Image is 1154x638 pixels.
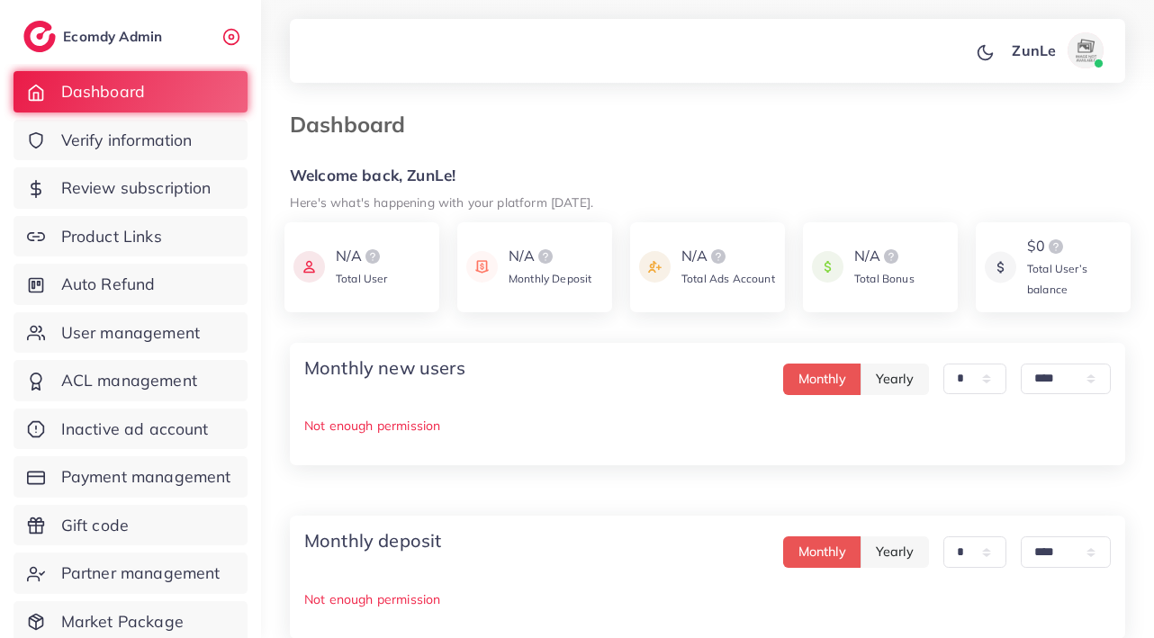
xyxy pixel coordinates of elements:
[14,553,248,594] a: Partner management
[1027,262,1087,296] span: Total User’s balance
[854,272,915,285] span: Total Bonus
[985,236,1016,299] img: icon payment
[1012,40,1056,61] p: ZunLe
[61,129,193,152] span: Verify information
[783,536,861,568] button: Monthly
[1027,236,1122,257] div: $0
[61,80,145,103] span: Dashboard
[14,216,248,257] a: Product Links
[290,112,419,138] h3: Dashboard
[535,246,556,267] img: logo
[783,364,861,395] button: Monthly
[61,610,184,634] span: Market Package
[304,530,441,552] h4: Monthly deposit
[14,456,248,498] a: Payment management
[304,589,1111,610] p: Not enough permission
[861,364,929,395] button: Yearly
[362,246,383,267] img: logo
[304,357,465,379] h4: Monthly new users
[336,272,388,285] span: Total User
[63,28,167,45] h2: Ecomdy Admin
[1045,236,1067,257] img: logo
[14,167,248,209] a: Review subscription
[639,246,671,288] img: icon payment
[14,312,248,354] a: User management
[509,272,591,285] span: Monthly Deposit
[61,321,200,345] span: User management
[61,369,197,392] span: ACL management
[854,246,915,267] div: N/A
[14,360,248,401] a: ACL management
[14,120,248,161] a: Verify information
[861,536,929,568] button: Yearly
[14,71,248,112] a: Dashboard
[23,21,56,52] img: logo
[293,246,325,288] img: icon payment
[61,514,129,537] span: Gift code
[1068,32,1104,68] img: avatar
[708,246,729,267] img: logo
[812,246,843,288] img: icon payment
[14,409,248,450] a: Inactive ad account
[61,418,209,441] span: Inactive ad account
[61,273,156,296] span: Auto Refund
[290,194,593,210] small: Here's what's happening with your platform [DATE].
[509,246,591,267] div: N/A
[336,246,388,267] div: N/A
[1002,32,1111,68] a: ZunLeavatar
[466,246,498,288] img: icon payment
[14,264,248,305] a: Auto Refund
[880,246,902,267] img: logo
[681,272,775,285] span: Total Ads Account
[290,166,1125,185] h5: Welcome back, ZunLe!
[61,465,231,489] span: Payment management
[61,225,162,248] span: Product Links
[14,505,248,546] a: Gift code
[23,21,167,52] a: logoEcomdy Admin
[681,246,775,267] div: N/A
[304,415,1111,436] p: Not enough permission
[61,176,212,200] span: Review subscription
[61,562,221,585] span: Partner management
